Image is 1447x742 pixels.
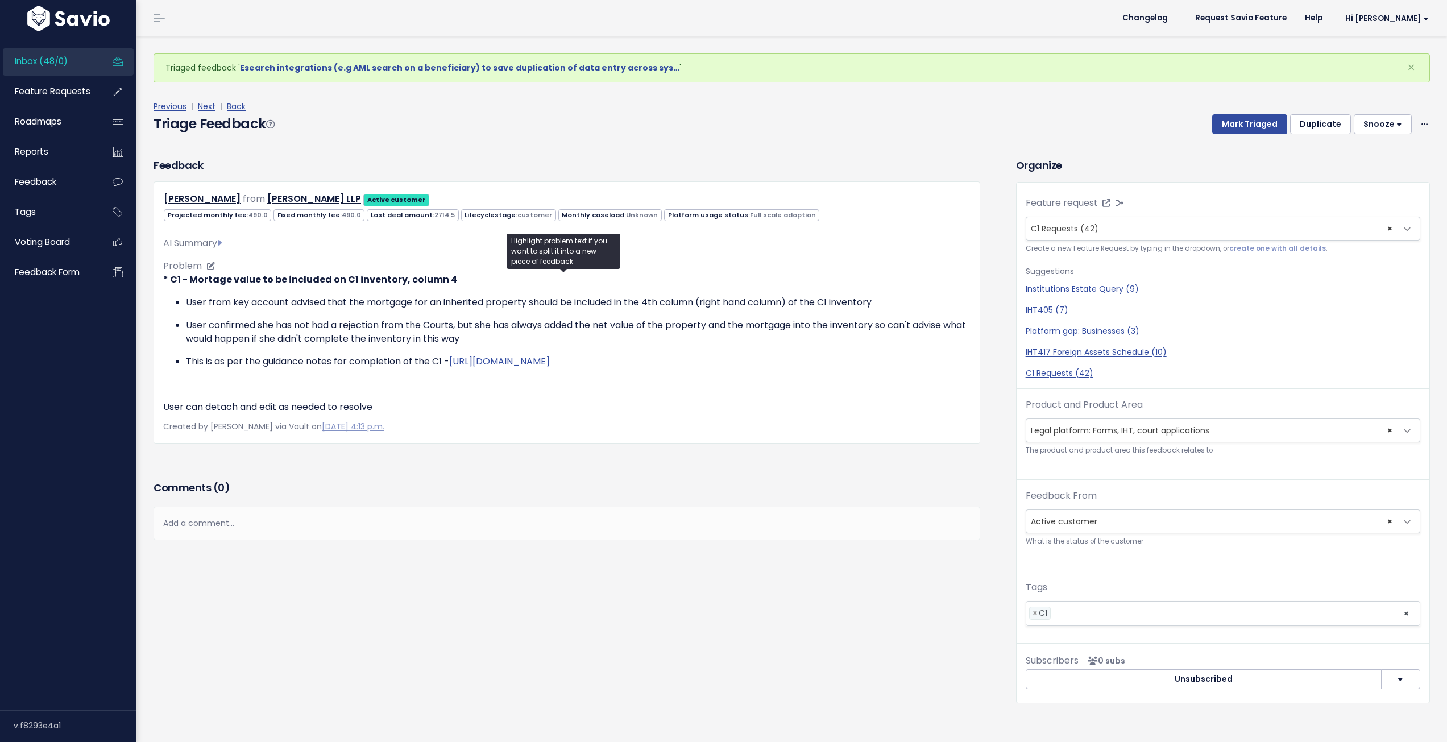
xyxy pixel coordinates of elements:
li: C1 [1029,607,1051,620]
span: × [1387,419,1392,442]
span: Full scale adoption [750,210,816,219]
span: Fixed monthly fee: [273,209,364,221]
a: Next [198,101,215,112]
span: C1 Requests (42) [1026,217,1420,241]
span: 490.0 [342,210,361,219]
span: AI Summary [163,237,222,250]
a: Hi [PERSON_NAME] [1332,10,1438,27]
span: Voting Board [15,236,70,248]
span: Feedback form [15,266,80,278]
h4: Triage Feedback [154,114,274,134]
span: customer [517,210,552,219]
button: Duplicate [1290,114,1351,135]
a: Inbox (48/0) [3,48,94,74]
img: logo-white.9d6f32f41409.svg [24,6,113,31]
span: Legal platform: Forms, IHT, court applications [1026,418,1420,442]
button: Close [1396,54,1427,81]
label: Feature request [1026,196,1098,210]
span: Created by [PERSON_NAME] via Vault on [163,421,384,432]
span: Feature Requests [15,85,90,97]
a: [PERSON_NAME] [164,192,241,205]
span: Reports [15,146,48,157]
p: This is as per the guidance notes for completion of the C1 - [186,355,971,368]
a: Feature Requests [3,78,94,105]
a: Previous [154,101,186,112]
span: Active customer [1026,509,1420,533]
a: [PERSON_NAME] LLP [267,192,361,205]
label: Product and Product Area [1026,398,1143,412]
p: User confirmed she has not had a rejection from the Courts, but she has always added the net valu... [186,318,971,346]
a: Platform gap: Businesses (3) [1026,325,1420,337]
span: Problem [163,259,202,272]
span: Lifecyclestage: [461,209,556,221]
p: User can detach and edit as needed to resolve [163,400,971,414]
button: Mark Triaged [1212,114,1287,135]
div: Triaged feedback ' ' [154,53,1430,82]
span: Unknown [626,210,658,219]
span: Hi [PERSON_NAME] [1345,14,1429,23]
a: IHT417 Foreign Assets Schedule (10) [1026,346,1420,358]
a: [DATE] 4:13 p.m. [322,421,384,432]
span: Legal platform: Forms, IHT, court applications [1026,419,1397,442]
span: | [189,101,196,112]
a: create one with all details [1229,244,1326,253]
span: Tags [15,206,36,218]
span: Active customer [1026,510,1397,533]
strong: * C1 - Mortage value to be included on C1 inventory, column 4 [163,273,457,286]
span: × [1033,607,1038,619]
span: C1 [1039,607,1047,619]
small: Create a new Feature Request by typing in the dropdown, or . [1026,243,1420,255]
a: Institutions Estate Query (9) [1026,283,1420,295]
span: 490.0 [248,210,268,219]
div: Add a comment... [154,507,980,540]
span: 2714.5 [434,210,455,219]
span: from [243,192,265,205]
p: Suggestions [1026,264,1420,279]
a: Feedback [3,169,94,195]
a: Roadmaps [3,109,94,135]
span: Last deal amount: [367,209,458,221]
span: × [1407,58,1415,77]
button: Snooze [1354,114,1412,135]
span: × [1403,602,1409,625]
span: Changelog [1122,14,1168,22]
span: × [1387,217,1392,240]
span: Feedback [15,176,56,188]
button: Unsubscribed [1026,669,1382,690]
span: Inbox (48/0) [15,55,68,67]
span: Projected monthly fee: [164,209,271,221]
div: Highlight problem text if you want to split it into a new piece of feedback [507,234,620,269]
span: | [218,101,225,112]
a: Request Savio Feature [1186,10,1296,27]
span: Monthly caseload: [558,209,662,221]
span: Roadmaps [15,115,61,127]
span: Platform usage status: [664,209,819,221]
h3: Feedback [154,157,203,173]
a: Back [227,101,246,112]
small: The product and product area this feedback relates to [1026,445,1420,457]
span: Subscribers [1026,654,1079,667]
a: Feedback form [3,259,94,285]
a: Voting Board [3,229,94,255]
label: Tags [1026,581,1047,594]
span: C1 Requests (42) [1026,217,1397,240]
a: Tags [3,199,94,225]
h3: Comments ( ) [154,480,980,496]
strong: Active customer [367,195,426,204]
a: Reports [3,139,94,165]
a: Esearch integrations (e.g AML search on a beneficiary) to save duplication of data entry across sys… [240,62,679,73]
label: Feedback From [1026,489,1097,503]
span: <p><strong>Subscribers</strong><br><br> No subscribers yet<br> </p> [1083,655,1125,666]
a: Help [1296,10,1332,27]
small: What is the status of the customer [1026,536,1420,548]
a: C1 Requests (42) [1026,367,1420,379]
a: IHT405 (7) [1026,304,1420,316]
a: [URL][DOMAIN_NAME] [449,355,550,368]
span: × [1387,510,1392,533]
div: v.f8293e4a1 [14,711,136,740]
h3: Organize [1016,157,1430,173]
span: C1 Requests (42) [1031,223,1098,234]
span: 0 [218,480,225,495]
p: User from key account advised that the mortgage for an inherited property should be included in t... [186,296,971,309]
